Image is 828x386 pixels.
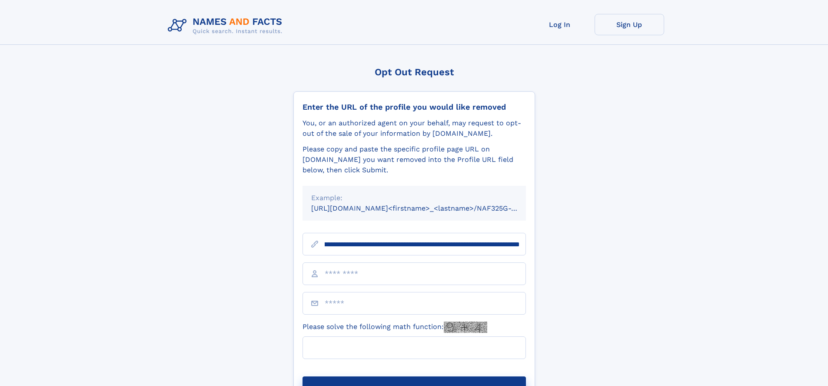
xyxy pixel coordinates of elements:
[293,67,535,77] div: Opt Out Request
[164,14,289,37] img: Logo Names and Facts
[303,144,526,175] div: Please copy and paste the specific profile page URL on [DOMAIN_NAME] you want removed into the Pr...
[311,193,517,203] div: Example:
[303,322,487,333] label: Please solve the following math function:
[525,14,595,35] a: Log In
[595,14,664,35] a: Sign Up
[303,118,526,139] div: You, or an authorized agent on your behalf, may request to opt-out of the sale of your informatio...
[311,204,542,212] small: [URL][DOMAIN_NAME]<firstname>_<lastname>/NAF325G-xxxxxxxx
[303,102,526,112] div: Enter the URL of the profile you would like removed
